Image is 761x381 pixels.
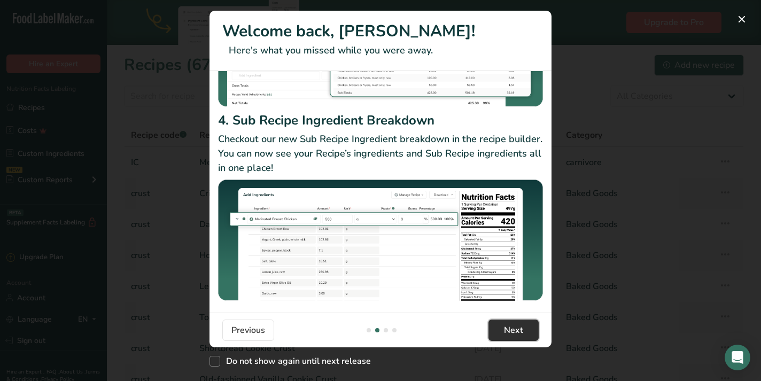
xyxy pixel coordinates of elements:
div: Open Intercom Messenger [725,345,750,370]
button: Next [488,320,539,341]
span: Do not show again until next release [220,356,371,367]
p: Here's what you missed while you were away. [222,43,539,58]
span: Previous [231,324,265,337]
h1: Welcome back, [PERSON_NAME]! [222,19,539,43]
button: Previous [222,320,274,341]
p: Checkout our new Sub Recipe Ingredient breakdown in the recipe builder. You can now see your Reci... [218,132,543,175]
span: Next [504,324,523,337]
h2: 4. Sub Recipe Ingredient Breakdown [218,111,543,130]
img: Sub Recipe Ingredient Breakdown [218,180,543,301]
